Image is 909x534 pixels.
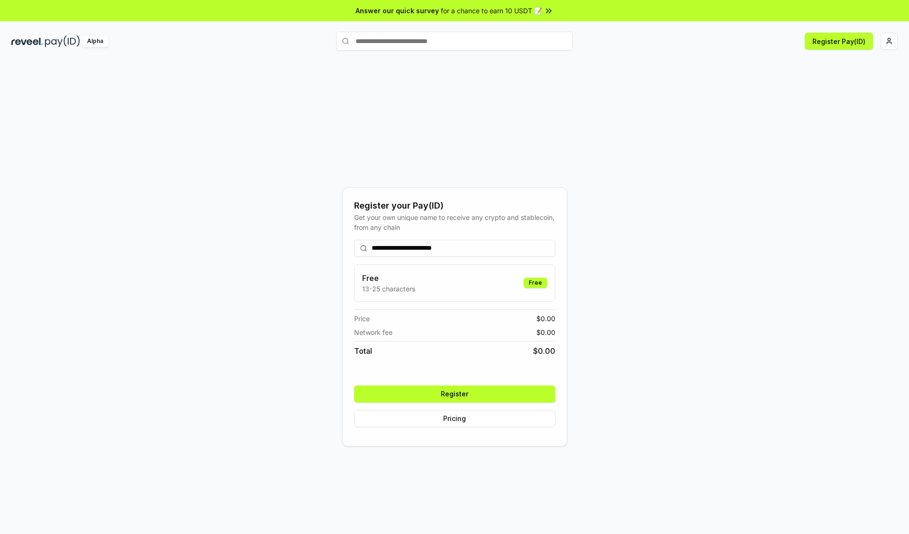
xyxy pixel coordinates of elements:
[354,314,370,324] span: Price
[362,284,415,294] p: 13-25 characters
[354,345,372,357] span: Total
[354,199,555,212] div: Register your Pay(ID)
[354,327,392,337] span: Network fee
[11,35,43,47] img: reveel_dark
[45,35,80,47] img: pay_id
[354,410,555,427] button: Pricing
[82,35,108,47] div: Alpha
[354,385,555,403] button: Register
[533,345,555,357] span: $ 0.00
[356,6,439,16] span: Answer our quick survey
[805,33,873,50] button: Register Pay(ID)
[441,6,542,16] span: for a chance to earn 10 USDT 📝
[354,212,555,232] div: Get your own unique name to receive any crypto and stablecoin, from any chain
[362,272,415,284] h3: Free
[524,278,547,288] div: Free
[536,314,555,324] span: $ 0.00
[536,327,555,337] span: $ 0.00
